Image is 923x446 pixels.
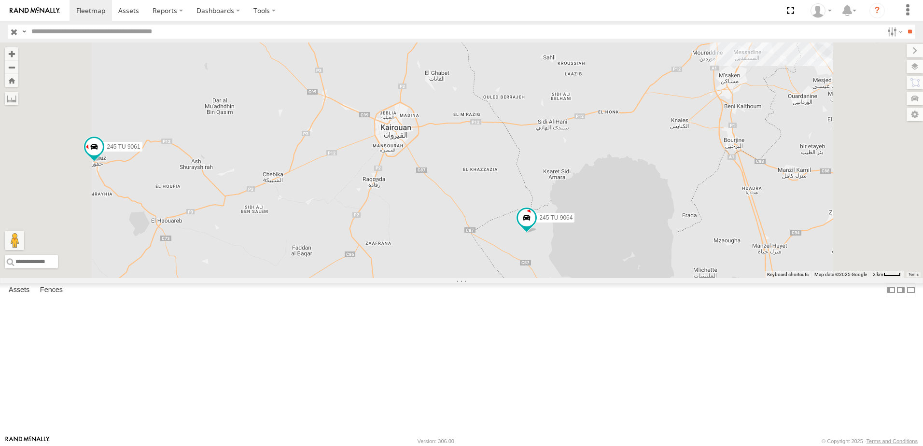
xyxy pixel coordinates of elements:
label: Dock Summary Table to the Right [896,283,906,297]
button: Drag Pegman onto the map to open Street View [5,231,24,250]
button: Keyboard shortcuts [767,271,809,278]
button: Zoom Home [5,74,18,87]
div: Version: 306.00 [418,438,454,444]
i: ? [869,3,885,18]
label: Dock Summary Table to the Left [886,283,896,297]
button: Zoom in [5,47,18,60]
label: Fences [35,283,68,297]
span: 2 km [873,272,883,277]
label: Measure [5,92,18,105]
a: Terms (opens in new tab) [909,273,919,277]
span: 245 TU 9061 [107,143,140,150]
span: Map data ©2025 Google [814,272,867,277]
a: Terms and Conditions [867,438,918,444]
label: Search Filter Options [883,25,904,39]
img: rand-logo.svg [10,7,60,14]
button: Zoom out [5,60,18,74]
label: Map Settings [907,108,923,121]
span: 245 TU 9064 [539,214,573,221]
label: Hide Summary Table [906,283,916,297]
label: Assets [4,283,34,297]
button: Map Scale: 2 km per 32 pixels [870,271,904,278]
a: Visit our Website [5,436,50,446]
div: © Copyright 2025 - [822,438,918,444]
label: Search Query [20,25,28,39]
div: Nejah Benkhalifa [807,3,835,18]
